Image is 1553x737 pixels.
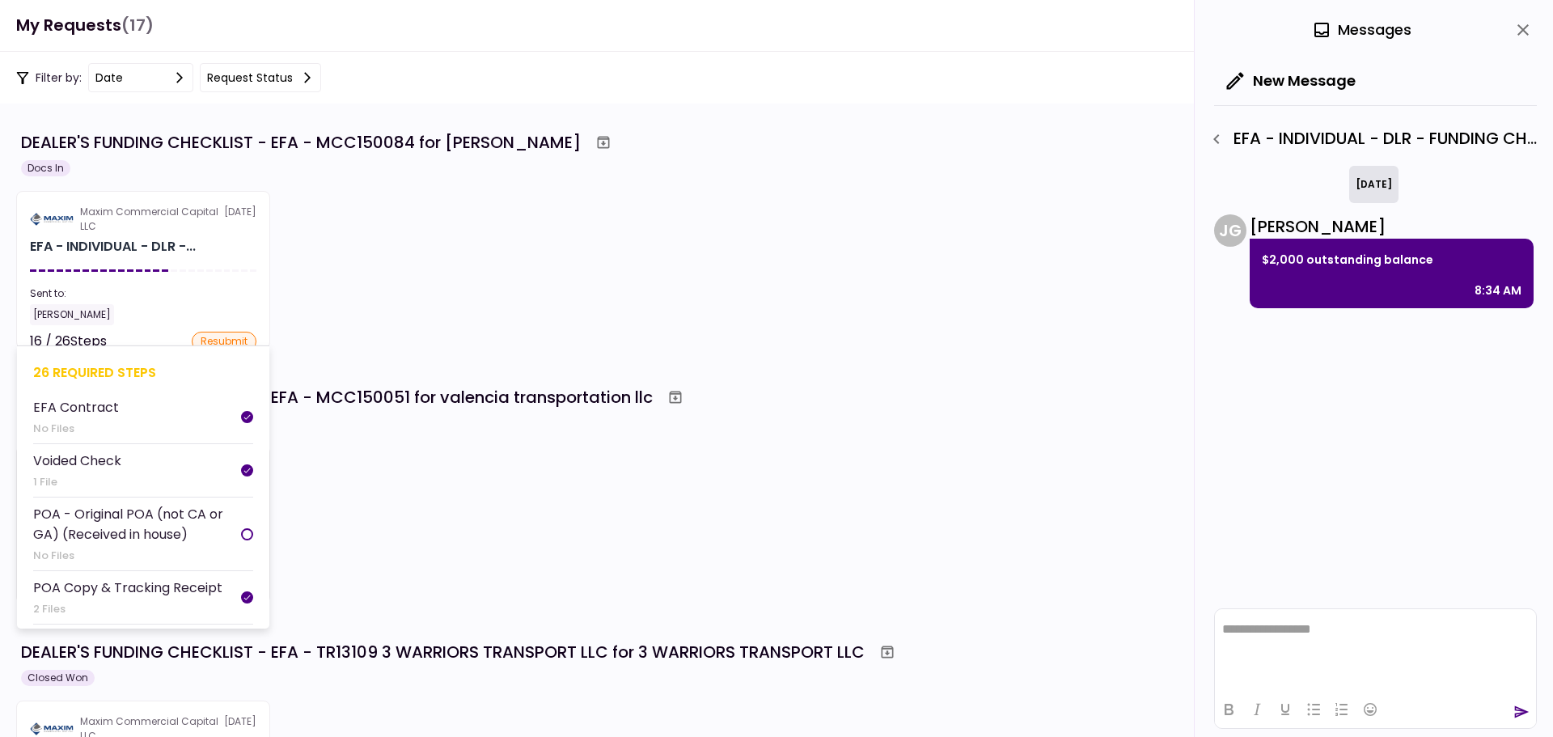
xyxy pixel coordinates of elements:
button: Bullet list [1300,698,1327,721]
div: Messages [1312,18,1411,42]
div: EFA Contract [33,397,119,417]
button: Numbered list [1328,698,1356,721]
div: date [95,69,123,87]
button: New Message [1214,60,1369,102]
div: EFA - INDIVIDUAL - DLR - FUNDING CHECKLIST [30,237,196,256]
button: Underline [1272,698,1299,721]
div: [DATE] [30,205,256,234]
div: [PERSON_NAME] [30,304,114,325]
button: Archive workflow [589,128,618,157]
div: Voided Check [33,451,121,471]
div: resubmit [192,332,256,351]
div: No Files [33,421,119,437]
button: date [88,63,193,92]
p: $2,000 outstanding balance [1262,250,1521,269]
button: Archive workflow [661,383,690,412]
div: Closed Won [21,670,95,686]
div: [DATE] [1349,166,1399,203]
img: Partner logo [30,722,74,736]
div: Maxim Commercial Capital LLC [80,205,224,234]
button: Request status [200,63,321,92]
div: 2 Files [33,601,222,617]
div: 8:34 AM [1475,281,1521,300]
div: Docs In [21,160,70,176]
h1: My Requests [16,9,154,42]
div: POA Copy & Tracking Receipt [33,578,222,598]
button: Emojis [1356,698,1384,721]
img: Partner logo [30,212,74,227]
div: Filter by: [16,63,321,92]
button: Bold [1215,698,1242,721]
div: J G [1214,214,1246,247]
div: 1 File [33,474,121,490]
div: POA - Original POA (not CA or GA) (Received in house) [33,504,241,544]
button: Archive workflow [873,637,902,667]
div: DEALER'S FUNDING CHECKLIST - EFA - TR13109 3 WARRIORS TRANSPORT LLC for 3 WARRIORS TRANSPORT LLC [21,640,865,664]
div: DEALER'S FUNDING CHECKLIST - EFA - MCC150051 for valencia transportation llc [21,385,653,409]
span: (17) [121,9,154,42]
div: 16 / 26 Steps [30,332,107,351]
div: 26 required steps [33,362,253,383]
div: [PERSON_NAME] [1250,214,1534,239]
button: send [1513,704,1530,720]
div: EFA - INDIVIDUAL - DLR - FUNDING CHECKLIST - Proof of Down Payment 1 [1203,125,1537,153]
div: No Files [33,548,241,564]
iframe: Rich Text Area [1215,609,1536,690]
div: DEALER'S FUNDING CHECKLIST - EFA - MCC150084 for [PERSON_NAME] [21,130,581,155]
button: Italic [1243,698,1271,721]
button: close [1509,16,1537,44]
div: Sent to: [30,286,256,301]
